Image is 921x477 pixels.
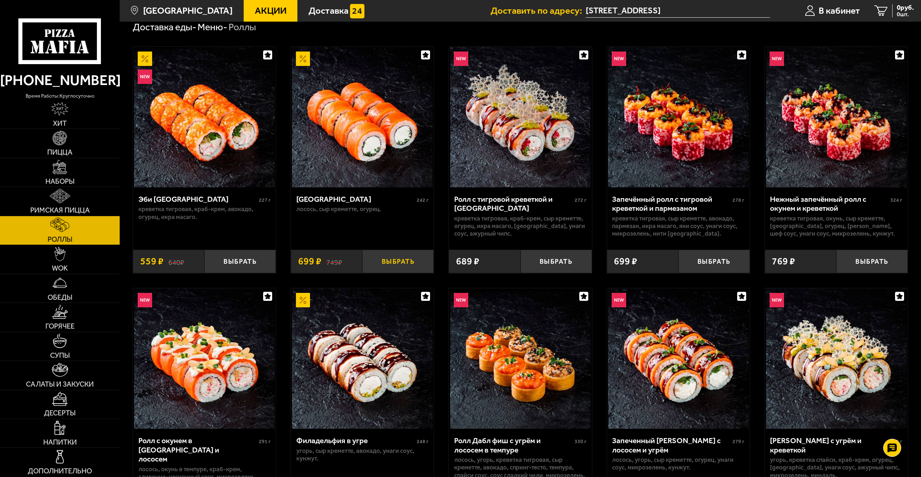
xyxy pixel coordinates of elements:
div: Роллы [229,21,256,34]
span: В кабинет [819,6,860,15]
img: Эби Калифорния [134,47,275,187]
button: Выбрать [362,250,434,273]
a: АкционныйФиладельфия [291,47,434,187]
img: Новинка [454,52,468,66]
span: 699 ₽ [614,257,637,266]
button: Выбрать [678,250,750,273]
span: 272 г [575,197,586,203]
p: лосось, Сыр креметте, огурец. [296,205,429,213]
span: 242 г [417,197,429,203]
a: НовинкаРолл с тигровой креветкой и Гуакамоле [449,47,592,187]
img: Филадельфия [292,47,433,187]
div: [PERSON_NAME] с угрём и креветкой [770,436,889,454]
span: 0 руб. [897,4,914,11]
span: Дополнительно [28,468,92,475]
button: Выбрать [204,250,276,273]
span: Салаты и закуски [26,381,94,388]
img: Акционный [296,293,310,307]
img: 15daf4d41897b9f0e9f617042186c801.svg [350,4,364,18]
span: 291 г [259,438,271,445]
div: Запечённый ролл с тигровой креветкой и пармезаном [612,195,731,213]
span: 324 г [890,197,902,203]
img: Акционный [296,52,310,66]
span: Напитки [43,439,77,446]
p: лосось, угорь, Сыр креметте, огурец, унаги соус, микрозелень, кунжут. [612,456,744,472]
span: Хит [53,120,67,127]
a: Доставка еды- [133,21,196,33]
img: Новинка [138,70,152,84]
s: 749 ₽ [326,257,342,266]
img: Новинка [138,293,152,307]
div: Ролл Дабл фиш с угрём и лососем в темпуре [454,436,573,454]
div: Ролл с тигровой креветкой и [GEOGRAPHIC_DATA] [454,195,573,213]
span: 248 г [417,438,429,445]
span: 699 ₽ [298,257,322,266]
span: 559 ₽ [140,257,164,266]
span: Наборы [45,178,75,185]
span: 279 г [732,438,744,445]
p: креветка тигровая, Сыр креметте, авокадо, пармезан, икра масаго, яки соус, унаги соус, микрозелен... [612,215,744,238]
div: Нежный запечённый ролл с окунем и креветкой [770,195,889,213]
span: Горячее [45,323,75,330]
span: Московское шоссе, 8 [586,4,770,18]
button: Выбрать [521,250,592,273]
p: креветка тигровая, краб-крем, Сыр креметте, огурец, икра масаго, [GEOGRAPHIC_DATA], унаги соус, а... [454,215,586,238]
a: НовинкаРолл с окунем в темпуре и лососем [133,288,276,429]
span: 0 шт. [897,12,914,17]
img: Нежный запечённый ролл с окунем и креветкой [766,47,907,187]
span: 278 г [732,197,744,203]
p: креветка тигровая, окунь, Сыр креметте, [GEOGRAPHIC_DATA], огурец, [PERSON_NAME], шеф соус, унаги... [770,215,902,238]
span: Доставить по адресу: [491,6,586,15]
button: Выбрать [836,250,908,273]
s: 640 ₽ [168,257,184,266]
a: АкционныйНовинкаЭби Калифорния [133,47,276,187]
span: Римская пицца [30,207,90,214]
a: Меню- [198,21,227,33]
img: Новинка [612,52,626,66]
img: Ролл Калипсо с угрём и креветкой [766,288,907,429]
p: угорь, Сыр креметте, авокадо, унаги соус, кунжут. [296,447,429,463]
span: Обеды [48,294,72,301]
div: Ролл с окунем в [GEOGRAPHIC_DATA] и лососем [138,436,257,464]
img: Запечённый ролл с тигровой креветкой и пармезаном [608,47,749,187]
div: Эби [GEOGRAPHIC_DATA] [138,195,257,204]
a: НовинкаРолл Дабл фиш с угрём и лососем в темпуре [449,288,592,429]
img: Ролл с тигровой креветкой и Гуакамоле [450,47,591,187]
span: Десерты [44,410,76,417]
img: Запеченный ролл Гурмэ с лососем и угрём [608,288,749,429]
span: Роллы [48,236,72,243]
span: Акции [255,6,287,15]
span: Доставка [309,6,349,15]
img: Ролл Дабл фиш с угрём и лососем в темпуре [450,288,591,429]
a: НовинкаЗапечённый ролл с тигровой креветкой и пармезаном [607,47,750,187]
span: WOK [52,265,68,272]
span: Пицца [47,149,72,156]
span: 330 г [575,438,586,445]
div: [GEOGRAPHIC_DATA] [296,195,415,204]
img: Новинка [612,293,626,307]
img: Новинка [770,52,784,66]
a: АкционныйФиладельфия в угре [291,288,434,429]
a: НовинкаРолл Калипсо с угрём и креветкой [765,288,908,429]
span: 227 г [259,197,271,203]
span: 689 ₽ [456,257,479,266]
span: 769 ₽ [772,257,795,266]
img: Ролл с окунем в темпуре и лососем [134,288,275,429]
div: Запеченный [PERSON_NAME] с лососем и угрём [612,436,731,454]
img: Новинка [454,293,468,307]
span: Супы [50,352,70,359]
input: Ваш адрес доставки [586,4,770,18]
p: креветка тигровая, краб-крем, авокадо, огурец, икра масаго. [138,205,271,221]
a: НовинкаЗапеченный ролл Гурмэ с лососем и угрём [607,288,750,429]
img: Филадельфия в угре [292,288,433,429]
img: Акционный [138,52,152,66]
div: Филадельфия в угре [296,436,415,445]
img: Новинка [770,293,784,307]
a: НовинкаНежный запечённый ролл с окунем и креветкой [765,47,908,187]
span: [GEOGRAPHIC_DATA] [143,6,233,15]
